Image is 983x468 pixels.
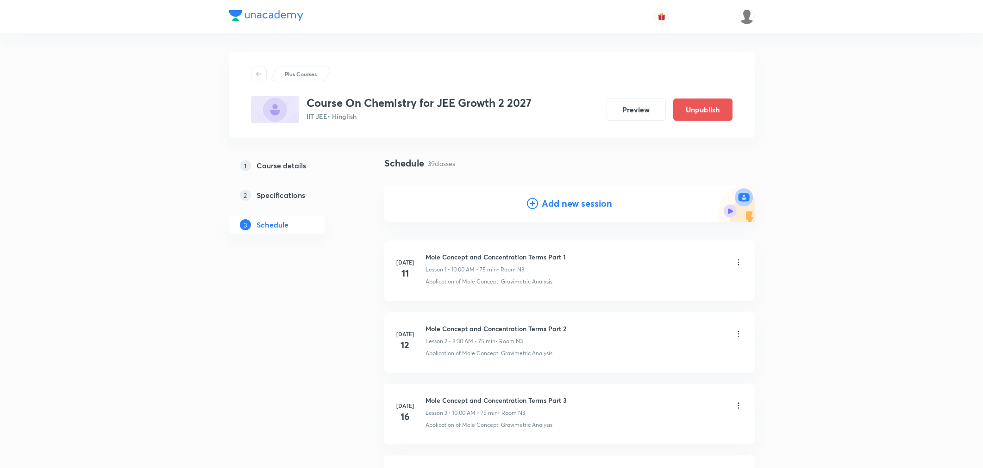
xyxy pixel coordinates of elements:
button: Preview [607,99,666,121]
h5: Specifications [257,190,305,201]
p: Plus Courses [285,70,317,78]
h6: Mole Concept and Concentration Terms Part 1 [426,252,566,262]
img: Add [718,185,755,222]
h3: Course On Chemistry for JEE Growth 2 2027 [307,96,532,110]
p: Application of Mole Concept: Gravimetric Analysis [426,349,552,357]
h6: [DATE] [396,401,414,410]
a: 1Course details [229,156,355,175]
p: 2 [240,190,251,201]
p: 39 classes [428,159,455,168]
button: Unpublish [673,99,733,121]
h4: Add new session [542,197,612,210]
img: Vivek Patil [739,9,755,25]
p: • Room N3 [498,409,525,417]
a: Company Logo [229,10,303,24]
img: Company Logo [229,10,303,21]
h5: Schedule [257,219,288,230]
h4: 12 [396,338,414,352]
p: Application of Mole Concept: Gravimetric Analysis [426,421,552,429]
h6: [DATE] [396,258,414,266]
p: 3 [240,219,251,230]
img: avatar [657,12,666,21]
h4: Schedule [384,156,424,170]
p: Lesson 1 • 10:00 AM • 75 min [426,265,497,274]
a: 2Specifications [229,186,355,204]
p: • Room N3 [497,265,524,274]
p: Lesson 3 • 10:00 AM • 75 min [426,409,498,417]
img: 12C77841-997D-435D-BC49-15B51667CC6A_plus.png [251,96,299,123]
h5: Course details [257,160,306,171]
h4: 16 [396,410,414,424]
p: 1 [240,160,251,171]
p: Application of Mole Concept: Gravimetric Analysis [426,277,552,286]
h6: Mole Concept and Concentration Terms Part 2 [426,324,566,333]
button: avatar [654,9,669,24]
h6: Mole Concept and Concentration Terms Part 3 [426,395,567,405]
p: IIT JEE • Hinglish [307,111,532,121]
p: Lesson 2 • 8:30 AM • 75 min [426,337,495,345]
h4: 11 [396,266,414,280]
p: • Room N3 [495,337,523,345]
h6: [DATE] [396,330,414,338]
